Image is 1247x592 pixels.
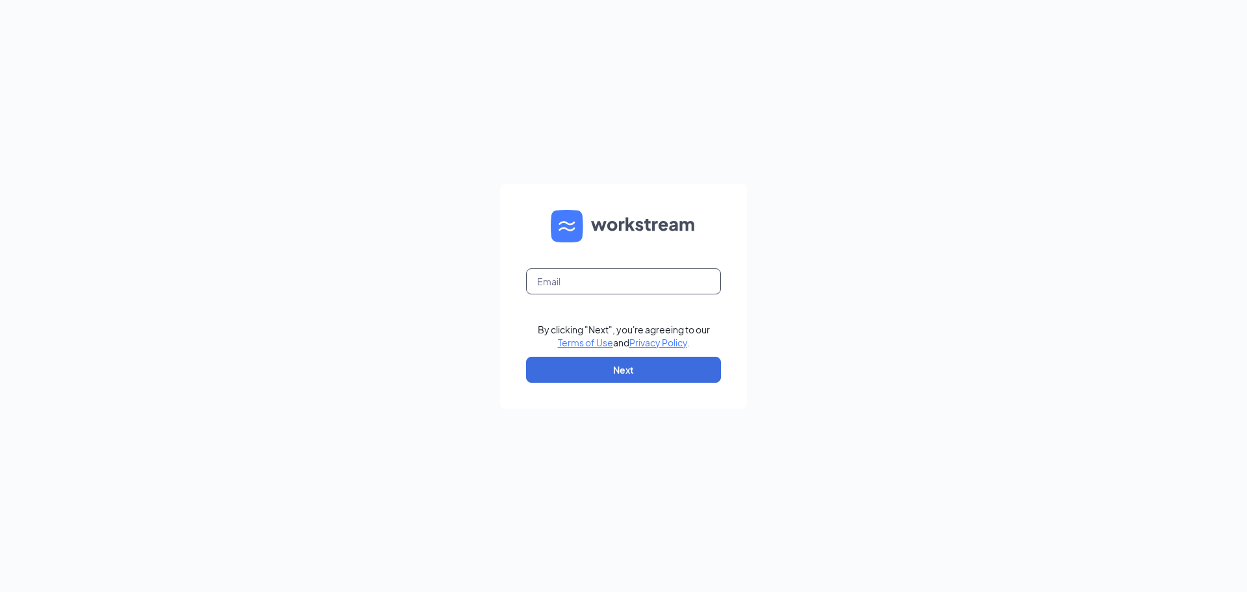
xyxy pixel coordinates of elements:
[558,337,613,348] a: Terms of Use
[538,323,710,349] div: By clicking "Next", you're agreeing to our and .
[526,268,721,294] input: Email
[526,357,721,383] button: Next
[551,210,696,242] img: WS logo and Workstream text
[629,337,687,348] a: Privacy Policy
